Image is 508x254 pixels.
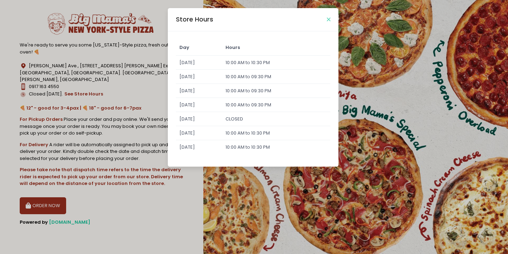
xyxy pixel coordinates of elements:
[222,84,330,98] td: 10:00 AM to 09:30 PM
[176,15,213,24] div: Store Hours
[222,112,330,126] td: CLOSED
[222,70,330,84] td: 10:00 AM to 09:30 PM
[176,112,222,126] td: [DATE]
[222,98,330,112] td: 10:00 AM to 09:30 PM
[176,70,222,84] td: [DATE]
[327,18,330,21] button: Close
[222,140,330,154] td: 10:00 AM to 10:30 PM
[176,39,222,56] td: Day
[222,39,330,56] td: Hours
[176,140,222,154] td: [DATE]
[176,126,222,140] td: [DATE]
[176,56,222,70] td: [DATE]
[222,56,330,70] td: 10:00 AM to 10:30 PM
[176,84,222,98] td: [DATE]
[222,126,330,140] td: 10:00 AM to 10:30 PM
[176,98,222,112] td: [DATE]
